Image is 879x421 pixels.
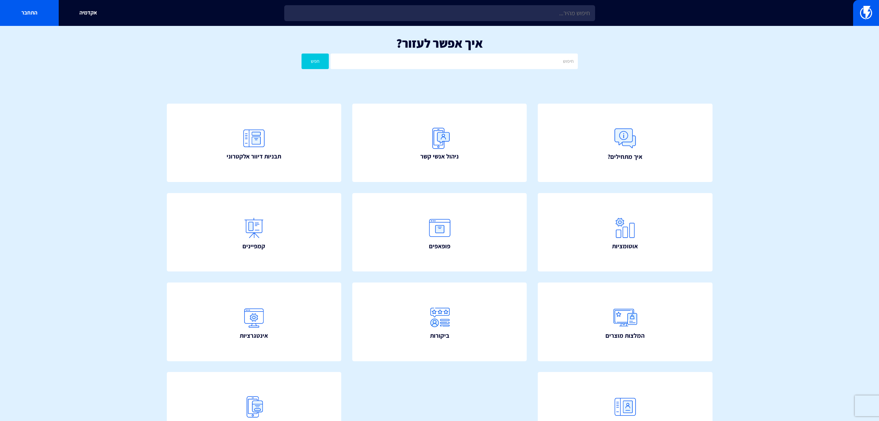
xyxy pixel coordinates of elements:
span: אינטגרציות [240,331,268,340]
span: המלצות מוצרים [605,331,644,340]
a: ניהול אנשי קשר [352,104,527,182]
a: תבניות דיוור אלקטרוני [167,104,342,182]
h1: איך אפשר לעזור? [10,36,869,50]
a: ביקורות [352,283,527,361]
a: פופאפים [352,193,527,272]
a: איך מתחילים? [538,104,713,182]
span: ניהול אנשי קשר [420,152,459,161]
a: אינטגרציות [167,283,342,361]
input: חיפוש מהיר... [284,5,595,21]
a: המלצות מוצרים [538,283,713,361]
a: אוטומציות [538,193,713,272]
span: איך מתחילים? [608,152,642,161]
a: קמפיינים [167,193,342,272]
span: פופאפים [429,242,450,251]
span: קמפיינים [242,242,265,251]
span: תבניות דיוור אלקטרוני [227,152,281,161]
input: חיפוש [331,54,577,69]
button: חפש [302,54,329,69]
span: ביקורות [430,331,449,340]
span: אוטומציות [612,242,638,251]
